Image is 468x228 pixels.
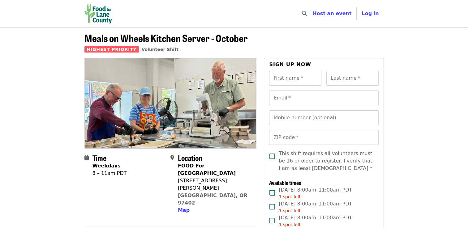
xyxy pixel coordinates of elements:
input: ZIP code [269,130,378,145]
input: Mobile number (optional) [269,110,378,125]
strong: Weekdays [92,163,121,169]
i: map-marker-alt icon [170,155,174,161]
button: Log in [357,7,384,20]
span: [DATE] 8:00am–11:00am PDT [279,214,352,228]
span: [DATE] 8:00am–11:00am PDT [279,200,352,214]
input: First name [269,71,321,86]
div: [STREET_ADDRESS][PERSON_NAME] [178,177,251,192]
i: calendar icon [84,155,89,161]
span: Map [178,207,190,213]
button: Map [178,207,190,214]
a: Host an event [312,11,351,16]
span: Meals on Wheels Kitchen Server - October [84,31,248,45]
span: Available times [269,179,301,187]
span: This shift requires all volunteers must be 16 or older to register. I verify that I am as least [... [279,150,373,172]
strong: FOOD For [GEOGRAPHIC_DATA] [178,163,236,176]
div: 8 – 11am PDT [92,170,127,177]
span: 1 spot left [279,194,301,199]
span: Time [92,152,106,163]
img: Meals on Wheels Kitchen Server - October organized by FOOD For Lane County [85,58,256,148]
span: Highest Priority [84,46,139,53]
span: 1 spot left [279,208,301,213]
a: [GEOGRAPHIC_DATA], OR 97402 [178,192,247,206]
span: Sign up now [269,61,311,67]
input: Email [269,91,378,105]
span: Location [178,152,202,163]
a: Volunteer Shift [141,47,178,52]
input: Search [311,6,316,21]
i: search icon [302,11,307,16]
img: FOOD For Lane County - Home [84,4,112,23]
span: [DATE] 8:00am–11:00am PDT [279,186,352,200]
span: Log in [362,11,379,16]
span: 1 spot left [279,222,301,227]
input: Last name [326,71,379,86]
